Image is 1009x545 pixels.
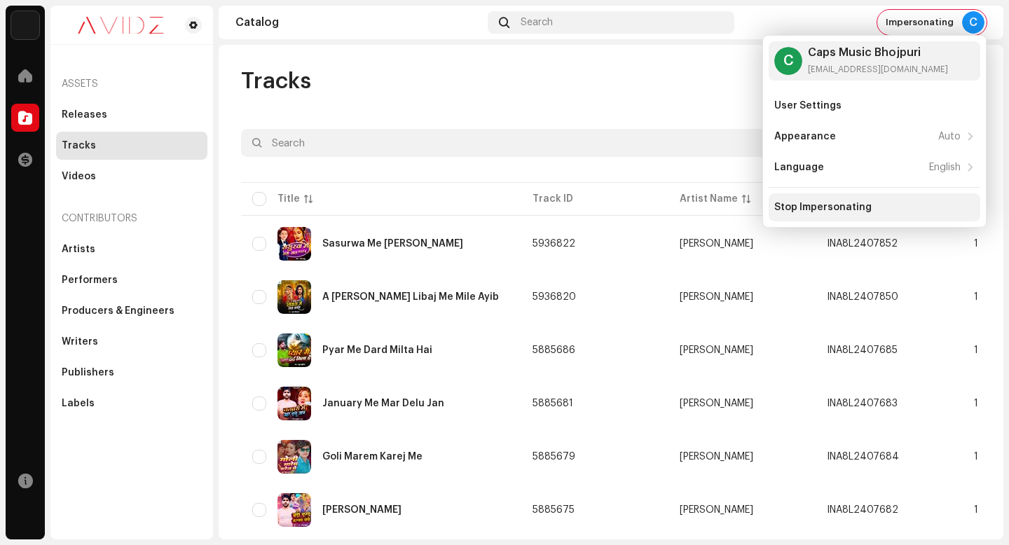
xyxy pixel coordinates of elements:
div: Publishers [62,367,114,378]
div: Releases [62,109,107,120]
img: 1313265a-126c-449e-ad4b-150d43d092bd [277,440,311,474]
img: 10d72f0b-d06a-424f-aeaa-9c9f537e57b6 [11,11,39,39]
div: Artist Name [680,192,738,206]
div: Goli Marem Karej Me [322,452,423,462]
div: Caps Music Bhojpuri [808,47,948,58]
span: 5885679 [533,452,575,462]
re-a-nav-header: Assets [56,67,207,101]
div: Producers & Engineers [62,305,174,317]
re-m-nav-item: Artists [56,235,207,263]
div: Catalog [235,17,482,28]
re-m-nav-item: Labels [56,389,207,418]
img: 0c631eef-60b6-411a-a233-6856366a70de [62,17,179,34]
div: INA8L2407684 [827,452,899,462]
div: Appearance [774,131,836,142]
img: 529b0b33-23bf-4c6b-a5e6-16a8decf0070 [277,387,311,420]
re-m-nav-item: Stop Impersonating [769,193,980,221]
div: Sasurwa Me Naya Sal Manayibu [322,239,463,249]
re-a-nav-header: Contributors [56,202,207,235]
span: Impersonating [886,17,954,28]
div: C [962,11,984,34]
div: INA8L2407850 [827,292,898,302]
re-m-nav-item: Publishers [56,359,207,387]
div: INA8L2407852 [827,239,898,249]
span: Rahul Madheshiya [680,345,804,355]
div: Labels [62,398,95,409]
re-m-nav-item: Appearance [769,123,980,151]
div: INA8L2407682 [827,505,898,515]
div: Stop Impersonating [774,202,872,213]
div: INA8L2407683 [827,399,898,408]
div: User Settings [774,100,842,111]
span: 5885675 [533,505,575,515]
img: 04a08fd6-82d0-414f-8ed1-f212177f8d95 [277,493,311,527]
span: 5885686 [533,345,575,355]
re-m-nav-item: Producers & Engineers [56,297,207,325]
div: Title [277,192,300,206]
div: Auto [938,131,961,142]
span: 5936822 [533,239,575,249]
div: INA8L2407685 [827,345,898,355]
re-m-nav-item: Performers [56,266,207,294]
div: Artists [62,244,95,255]
re-m-nav-item: Language [769,153,980,181]
div: [PERSON_NAME] [680,292,753,302]
input: Search [241,129,835,157]
div: C [774,47,802,75]
re-m-nav-item: User Settings [769,92,980,120]
div: January Me Mar Delu Jan [322,399,444,408]
div: Performers [62,275,118,286]
div: [PERSON_NAME] [680,505,753,515]
div: [PERSON_NAME] [680,399,753,408]
div: Bari Darad Kartawe Dhori [322,505,401,515]
re-m-nav-item: Videos [56,163,207,191]
div: [PERSON_NAME] [680,239,753,249]
span: 5936820 [533,292,576,302]
img: 8fc7db88-ac10-45be-8c72-344399ec75b0 [277,227,311,261]
div: Videos [62,171,96,182]
span: Raj Babu [680,239,804,249]
div: [PERSON_NAME] [680,345,753,355]
span: Abhimanyu Madheshiya [680,399,804,408]
div: Pyar Me Dard Milta Hai [322,345,432,355]
img: 740a6693-b28a-4f4a-96a4-d42308f0d52a [277,280,311,314]
span: Pooja Shrivastav [680,292,804,302]
re-m-nav-item: Writers [56,328,207,356]
div: Language [774,162,824,173]
div: [EMAIL_ADDRESS][DOMAIN_NAME] [808,64,948,75]
span: Tracks [241,67,311,95]
div: English [929,162,961,173]
img: 9b7abe0c-743c-47fc-a4e3-b5182843b78f [277,333,311,367]
re-m-nav-item: Releases [56,101,207,129]
div: [PERSON_NAME] [680,452,753,462]
re-m-nav-item: Tracks [56,132,207,160]
span: Abhimanyu Madheshiya [680,505,804,515]
div: Tracks [62,140,96,151]
div: Writers [62,336,98,347]
span: Search [521,17,553,28]
span: Vijay Raj [680,452,804,462]
span: 5885681 [533,399,573,408]
div: A Janu Uhe Libaj Me Mile Ayib [322,292,499,302]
